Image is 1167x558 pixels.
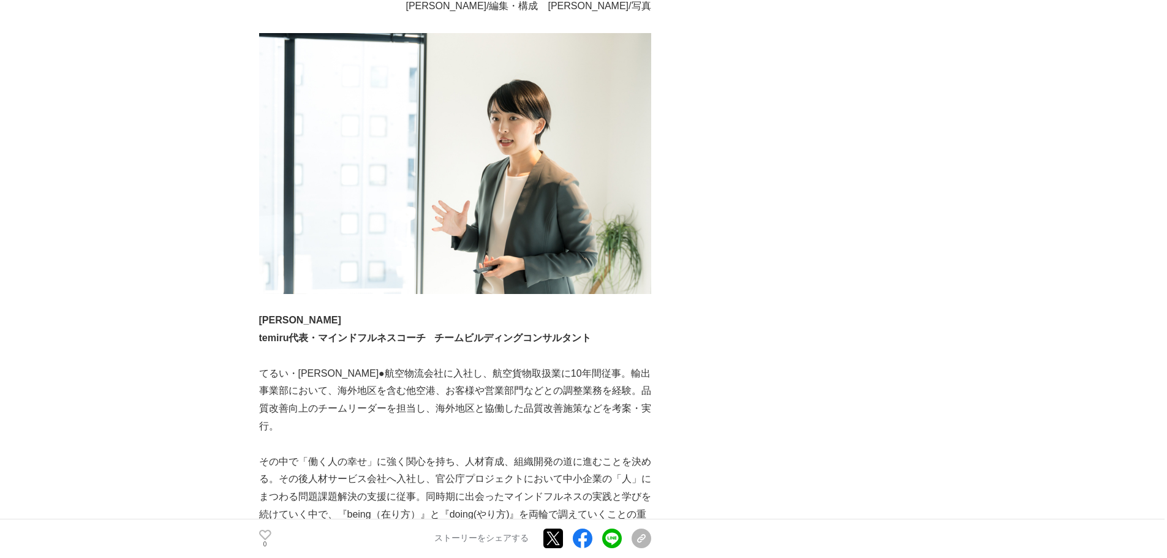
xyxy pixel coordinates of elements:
[259,33,651,294] img: thumbnail_3d79ef80-5a03-11eb-91ea-23c251ca95d3.jpg
[259,365,651,435] p: てるい・[PERSON_NAME]●航空物流会社に入社し、航空貨物取扱業に10年間従事。輸出事業部において、海外地区を含む他空港、お客様や営業部門などとの調整業務を経験。品質改善向上のチームリー...
[259,541,271,548] p: 0
[259,315,341,325] strong: [PERSON_NAME]
[259,333,591,343] strong: temiru代表・マインドフルネスコーチ チームビルディングコンサルタント
[434,533,529,545] p: ストーリーをシェアする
